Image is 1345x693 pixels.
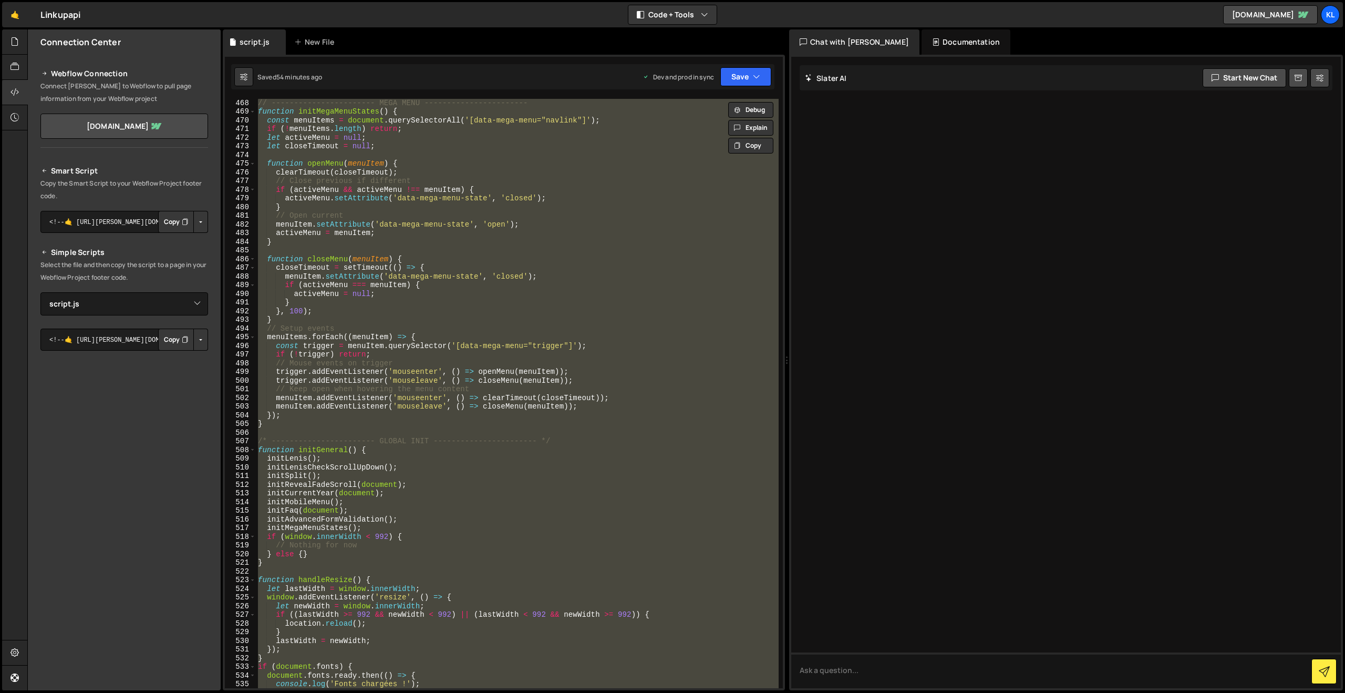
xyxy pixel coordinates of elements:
[40,470,209,564] iframe: YouTube video player
[225,663,256,671] div: 533
[40,246,208,259] h2: Simple Scripts
[40,259,208,284] p: Select the file and then copy the script to a page in your Webflow Project footer code.
[225,107,256,116] div: 469
[225,472,256,481] div: 511
[225,550,256,559] div: 520
[922,29,1010,55] div: Documentation
[2,2,28,27] a: 🤙
[225,385,256,394] div: 501
[257,73,322,81] div: Saved
[225,680,256,689] div: 535
[40,165,208,177] h2: Smart Script
[225,229,256,238] div: 483
[225,489,256,498] div: 513
[40,36,121,48] h2: Connection Center
[225,281,256,290] div: 489
[805,73,847,83] h2: Slater AI
[40,80,208,105] p: Connect [PERSON_NAME] to Webflow to pull page information from your Webflow project
[225,585,256,594] div: 524
[40,67,208,80] h2: Webflow Connection
[225,177,256,186] div: 477
[225,134,256,142] div: 472
[225,333,256,342] div: 495
[225,515,256,524] div: 516
[225,654,256,663] div: 532
[225,394,256,403] div: 502
[225,645,256,654] div: 531
[225,619,256,628] div: 528
[225,533,256,542] div: 518
[225,610,256,619] div: 527
[728,120,773,136] button: Explain
[225,168,256,177] div: 476
[225,159,256,168] div: 475
[225,402,256,411] div: 503
[225,151,256,160] div: 474
[225,463,256,472] div: 510
[225,238,256,247] div: 484
[225,541,256,550] div: 519
[643,73,714,81] div: Dev and prod in sync
[225,454,256,463] div: 509
[40,8,80,21] div: Linkupapi
[225,307,256,316] div: 492
[225,376,256,385] div: 500
[225,194,256,203] div: 479
[225,602,256,611] div: 526
[225,99,256,108] div: 468
[276,73,322,81] div: 54 minutes ago
[225,125,256,134] div: 471
[720,67,771,86] button: Save
[225,437,256,446] div: 507
[225,429,256,437] div: 506
[728,138,773,154] button: Copy
[1223,5,1318,24] a: [DOMAIN_NAME]
[294,37,338,47] div: New File
[225,263,256,272] div: 487
[40,368,209,463] iframe: YouTube video player
[225,637,256,646] div: 530
[225,558,256,567] div: 521
[225,481,256,490] div: 512
[40,114,208,139] a: [DOMAIN_NAME]
[158,211,208,233] div: Button group with nested dropdown
[789,29,919,55] div: Chat with [PERSON_NAME]
[728,102,773,118] button: Debug
[225,142,256,151] div: 473
[225,186,256,195] div: 478
[40,329,208,351] textarea: <!--🤙 [URL][PERSON_NAME][DOMAIN_NAME]> <script>document.addEventListener("DOMContentLoaded", func...
[225,350,256,359] div: 497
[225,506,256,515] div: 515
[225,628,256,637] div: 529
[225,116,256,125] div: 470
[225,567,256,576] div: 522
[225,498,256,507] div: 514
[225,315,256,324] div: 493
[40,177,208,202] p: Copy the Smart Script to your Webflow Project footer code.
[225,446,256,455] div: 508
[628,5,717,24] button: Code + Tools
[1321,5,1340,24] a: Kl
[225,593,256,602] div: 525
[225,524,256,533] div: 517
[225,272,256,281] div: 488
[158,329,208,351] div: Button group with nested dropdown
[225,342,256,351] div: 496
[240,37,270,47] div: script.js
[225,211,256,220] div: 481
[225,359,256,368] div: 498
[225,290,256,299] div: 490
[225,203,256,212] div: 480
[225,576,256,585] div: 523
[1203,68,1286,87] button: Start new chat
[158,211,194,233] button: Copy
[40,211,208,233] textarea: <!--🤙 [URL][PERSON_NAME][DOMAIN_NAME]> <script>document.addEventListener("DOMContentLoaded", func...
[158,329,194,351] button: Copy
[225,368,256,376] div: 499
[225,220,256,229] div: 482
[225,246,256,255] div: 485
[225,420,256,429] div: 505
[225,298,256,307] div: 491
[225,255,256,264] div: 486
